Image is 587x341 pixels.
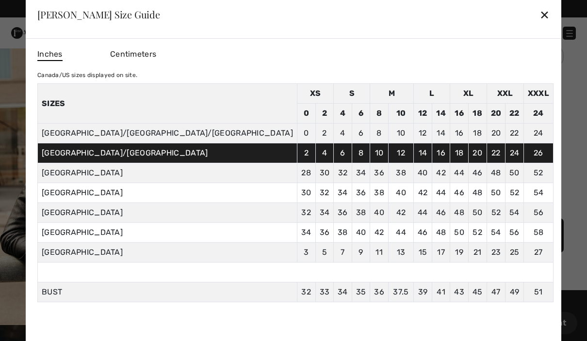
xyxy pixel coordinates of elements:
td: 10 [370,143,389,163]
td: 0 [297,104,315,124]
td: 7 [334,243,352,263]
td: 48 [487,163,505,183]
td: 46 [414,223,432,243]
td: 16 [432,143,450,163]
td: 24 [505,143,524,163]
td: 48 [432,223,450,243]
td: 14 [432,104,450,124]
td: 26 [523,143,553,163]
td: XXXL [523,84,553,104]
td: 40 [352,223,370,243]
td: S [334,84,370,104]
td: 32 [297,203,315,223]
td: [GEOGRAPHIC_DATA] [37,163,297,183]
td: WAIST [37,302,297,322]
td: 2 [315,104,334,124]
td: 44 [450,163,469,183]
td: 30 [315,163,334,183]
td: 40 [388,183,413,203]
td: BUST [37,282,297,302]
span: 35 [356,287,366,296]
td: 58 [523,223,553,243]
td: 12 [414,104,432,124]
td: 44 [414,203,432,223]
td: 14 [414,143,432,163]
td: XS [297,84,333,104]
td: 20 [487,124,505,143]
td: M [370,84,414,104]
span: 39 [418,287,428,296]
td: 50 [505,163,524,183]
td: 54 [487,223,505,243]
td: 52 [523,163,553,183]
td: 46 [468,163,487,183]
td: 54 [523,183,553,203]
td: XL [450,84,487,104]
td: 6 [352,104,370,124]
td: 17 [432,243,450,263]
td: 52 [505,183,524,203]
div: Canada/US sizes displayed on site. [37,71,554,79]
span: 43 [454,287,464,296]
td: 56 [505,223,524,243]
td: 42 [432,163,450,183]
span: 51 [534,287,543,296]
td: [GEOGRAPHIC_DATA] [37,223,297,243]
td: 40 [370,203,389,223]
td: 0 [297,124,315,143]
div: [PERSON_NAME] Size Guide [37,10,160,19]
td: 28 [297,163,315,183]
td: 42 [370,223,389,243]
td: 8 [352,143,370,163]
td: 3 [297,243,315,263]
td: [GEOGRAPHIC_DATA] [37,203,297,223]
td: 16 [450,124,469,143]
td: 36 [352,183,370,203]
th: Sizes [37,84,297,124]
td: 8 [370,104,389,124]
td: 12 [388,143,413,163]
td: 15 [414,243,432,263]
td: 50 [487,183,505,203]
td: 20 [468,143,487,163]
td: 4 [334,124,352,143]
td: 36 [370,163,389,183]
td: 18 [468,124,487,143]
td: [GEOGRAPHIC_DATA] [37,243,297,263]
td: 16 [450,104,469,124]
div: ✕ [539,4,550,25]
td: 22 [505,104,524,124]
td: 38 [370,183,389,203]
td: 13 [388,243,413,263]
span: 37.5 [393,287,408,296]
td: XXL [487,84,523,104]
span: Centimeters [110,49,156,59]
td: 42 [414,183,432,203]
td: 18 [468,104,487,124]
span: Chat [23,7,43,15]
td: 6 [334,143,352,163]
td: 44 [432,183,450,203]
td: 14 [432,124,450,143]
td: 8 [370,124,389,143]
td: 40 [414,163,432,183]
td: 4 [315,143,334,163]
td: 38 [388,163,413,183]
span: 47 [491,287,501,296]
td: 20 [487,104,505,124]
td: 52 [468,223,487,243]
td: 2 [297,143,315,163]
td: 19 [450,243,469,263]
td: 32 [334,163,352,183]
td: 12 [414,124,432,143]
td: 34 [334,183,352,203]
td: L [414,84,450,104]
td: 2 [315,124,334,143]
td: 23 [487,243,505,263]
td: 44 [388,223,413,243]
td: 30 [297,183,315,203]
td: 27 [523,243,553,263]
td: 36 [315,223,334,243]
td: [GEOGRAPHIC_DATA]/[GEOGRAPHIC_DATA] [37,143,297,163]
span: Inches [37,48,63,61]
